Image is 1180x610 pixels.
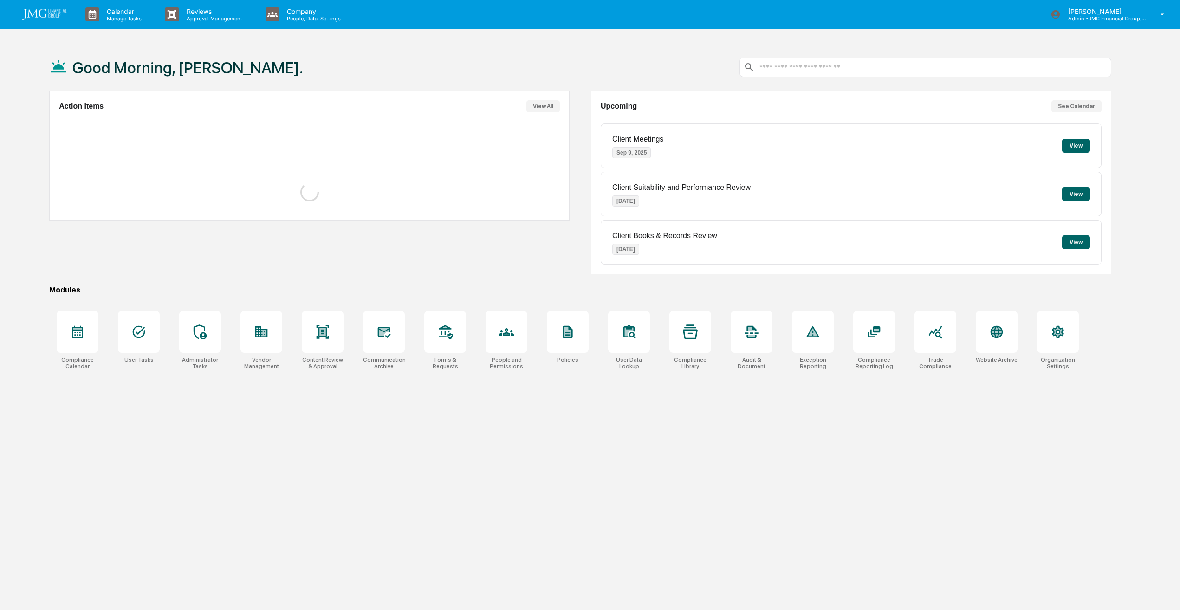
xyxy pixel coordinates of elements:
p: Company [279,7,345,15]
p: Admin • JMG Financial Group, Ltd. [1061,15,1147,22]
h2: Upcoming [601,102,637,110]
button: View [1062,187,1090,201]
div: Compliance Reporting Log [853,357,895,370]
div: Forms & Requests [424,357,466,370]
div: Modules [49,286,1111,294]
h1: Good Morning, [PERSON_NAME]. [72,58,303,77]
div: Compliance Calendar [57,357,98,370]
p: Client Suitability and Performance Review [612,183,751,192]
div: Audit & Document Logs [731,357,772,370]
p: Manage Tasks [99,15,146,22]
div: Administrator Tasks [179,357,221,370]
p: [PERSON_NAME] [1061,7,1147,15]
button: View [1062,235,1090,249]
div: Website Archive [976,357,1018,363]
img: logo [22,9,67,20]
p: Client Books & Records Review [612,232,717,240]
p: Approval Management [179,15,247,22]
p: Client Meetings [612,135,663,143]
div: Policies [557,357,578,363]
p: Reviews [179,7,247,15]
p: [DATE] [612,244,639,255]
div: Content Review & Approval [302,357,344,370]
p: People, Data, Settings [279,15,345,22]
p: Sep 9, 2025 [612,147,651,158]
div: Exception Reporting [792,357,834,370]
p: Calendar [99,7,146,15]
div: Vendor Management [240,357,282,370]
p: [DATE] [612,195,639,207]
div: Communications Archive [363,357,405,370]
div: User Data Lookup [608,357,650,370]
button: See Calendar [1051,100,1102,112]
button: View All [526,100,560,112]
h2: Action Items [59,102,104,110]
div: People and Permissions [486,357,527,370]
div: Compliance Library [669,357,711,370]
div: Trade Compliance [914,357,956,370]
div: User Tasks [124,357,154,363]
div: Organization Settings [1037,357,1079,370]
button: View [1062,139,1090,153]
